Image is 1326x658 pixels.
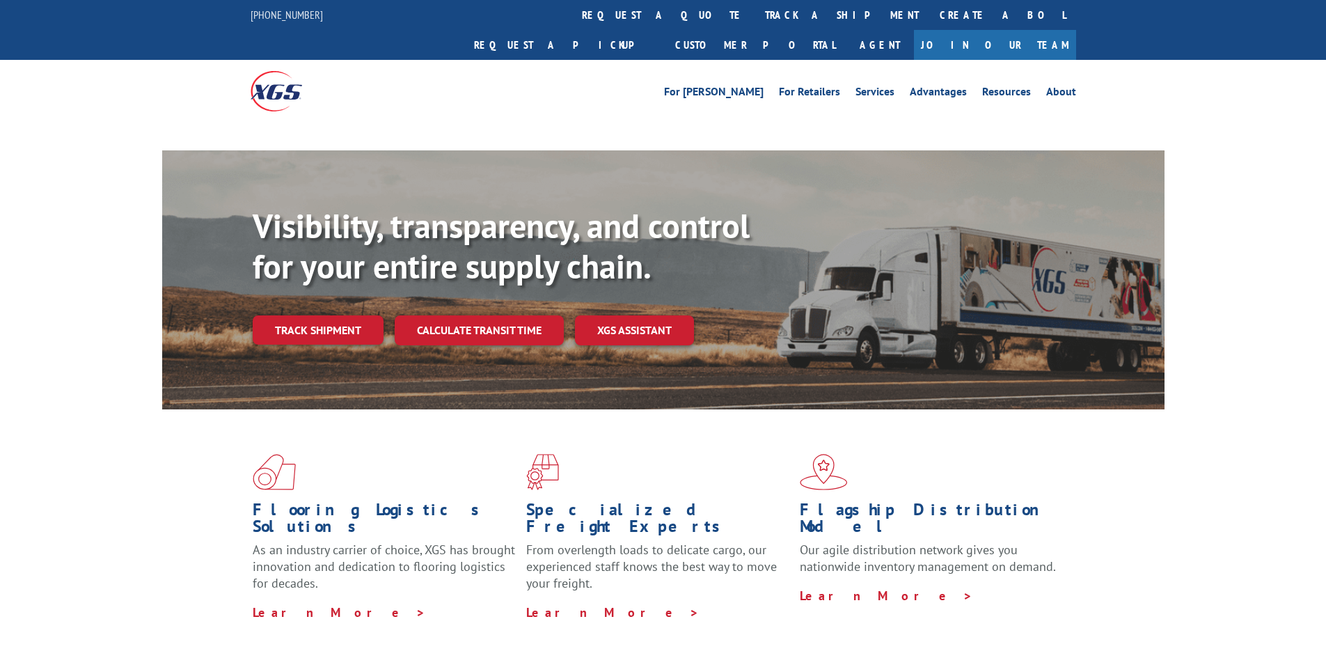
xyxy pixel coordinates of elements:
a: Resources [982,86,1031,102]
a: About [1046,86,1076,102]
a: Learn More > [526,604,700,620]
a: Calculate transit time [395,315,564,345]
span: As an industry carrier of choice, XGS has brought innovation and dedication to flooring logistics... [253,542,515,591]
img: xgs-icon-total-supply-chain-intelligence-red [253,454,296,490]
a: Learn More > [800,588,973,604]
a: For Retailers [779,86,840,102]
a: Track shipment [253,315,384,345]
span: Our agile distribution network gives you nationwide inventory management on demand. [800,542,1056,574]
a: Learn More > [253,604,426,620]
b: Visibility, transparency, and control for your entire supply chain. [253,204,750,288]
a: [PHONE_NUMBER] [251,8,323,22]
a: Customer Portal [665,30,846,60]
a: Advantages [910,86,967,102]
img: xgs-icon-flagship-distribution-model-red [800,454,848,490]
a: Services [855,86,894,102]
a: XGS ASSISTANT [575,315,694,345]
a: Agent [846,30,914,60]
h1: Specialized Freight Experts [526,501,789,542]
a: For [PERSON_NAME] [664,86,764,102]
h1: Flagship Distribution Model [800,501,1063,542]
a: Join Our Team [914,30,1076,60]
h1: Flooring Logistics Solutions [253,501,516,542]
img: xgs-icon-focused-on-flooring-red [526,454,559,490]
p: From overlength loads to delicate cargo, our experienced staff knows the best way to move your fr... [526,542,789,604]
a: Request a pickup [464,30,665,60]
